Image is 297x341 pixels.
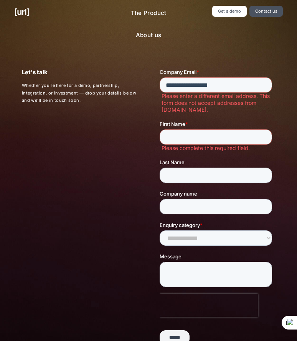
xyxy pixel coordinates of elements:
a: Contact us [249,6,283,17]
a: About us [130,28,168,43]
a: Get a demo [212,6,246,17]
a: The Product [125,6,173,21]
p: Whether you’re here for a demo, partnership, integration, or investment — drop your details below... [22,82,137,104]
p: Let's talk [22,68,137,77]
a: [URL] [14,6,30,18]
